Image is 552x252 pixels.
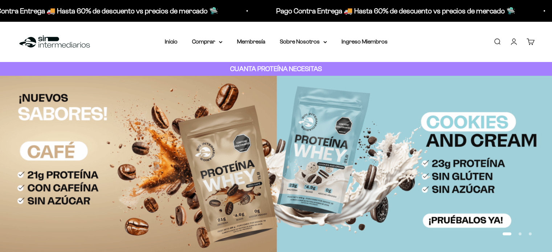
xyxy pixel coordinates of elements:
a: Inicio [165,38,177,45]
a: Ingreso Miembros [342,38,388,45]
strong: CUANTA PROTEÍNA NECESITAS [230,65,322,73]
summary: Sobre Nosotros [280,37,327,46]
a: Membresía [237,38,265,45]
p: Pago Contra Entrega 🚚 Hasta 60% de descuento vs precios de mercado 🛸 [271,5,510,17]
summary: Comprar [192,37,222,46]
